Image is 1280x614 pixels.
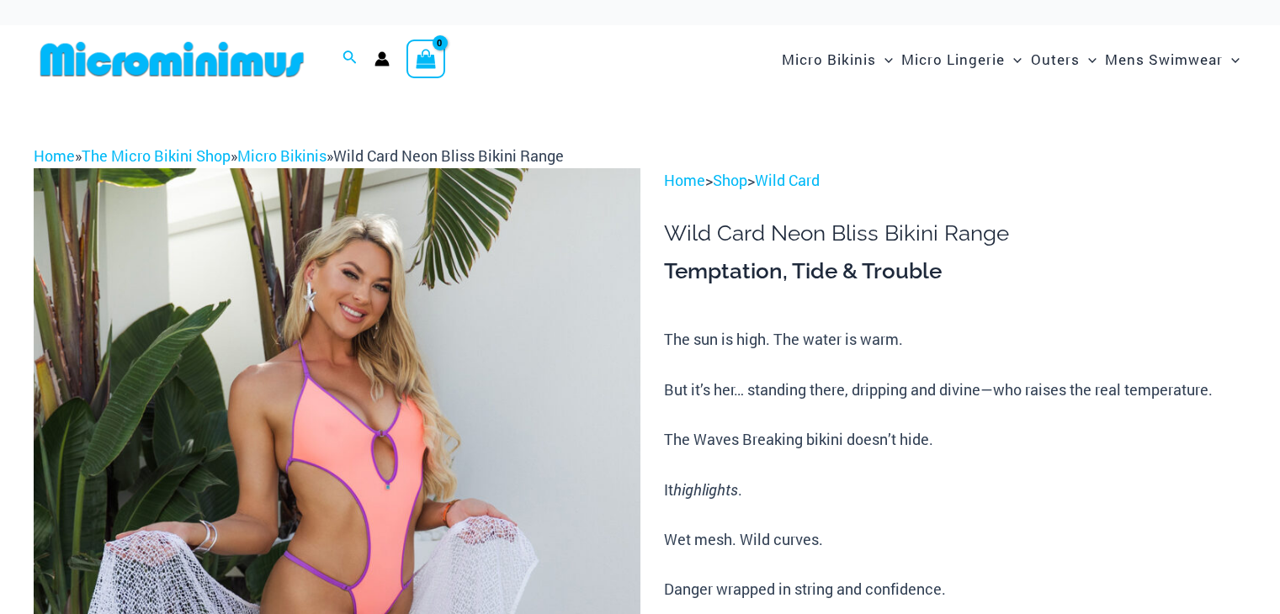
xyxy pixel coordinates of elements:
[901,38,1005,81] span: Micro Lingerie
[1105,38,1223,81] span: Mens Swimwear
[1031,38,1080,81] span: Outers
[713,170,747,190] a: Shop
[1223,38,1240,81] span: Menu Toggle
[333,146,564,166] span: Wild Card Neon Bliss Bikini Range
[34,40,311,78] img: MM SHOP LOGO FLAT
[664,220,1246,246] h1: Wild Card Neon Bliss Bikini Range
[778,34,897,85] a: Micro BikinisMenu ToggleMenu Toggle
[876,38,893,81] span: Menu Toggle
[664,170,705,190] a: Home
[1027,34,1101,85] a: OutersMenu ToggleMenu Toggle
[664,168,1246,193] p: > >
[34,146,75,166] a: Home
[897,34,1026,85] a: Micro LingerieMenu ToggleMenu Toggle
[1080,38,1097,81] span: Menu Toggle
[1005,38,1022,81] span: Menu Toggle
[755,170,820,190] a: Wild Card
[237,146,327,166] a: Micro Bikinis
[82,146,231,166] a: The Micro Bikini Shop
[34,146,564,166] span: » » »
[1101,34,1244,85] a: Mens SwimwearMenu ToggleMenu Toggle
[664,257,1246,286] h3: Temptation, Tide & Trouble
[343,48,358,70] a: Search icon link
[406,40,445,78] a: View Shopping Cart, empty
[782,38,876,81] span: Micro Bikinis
[775,31,1246,87] nav: Site Navigation
[673,479,738,500] i: highlights
[374,51,390,66] a: Account icon link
